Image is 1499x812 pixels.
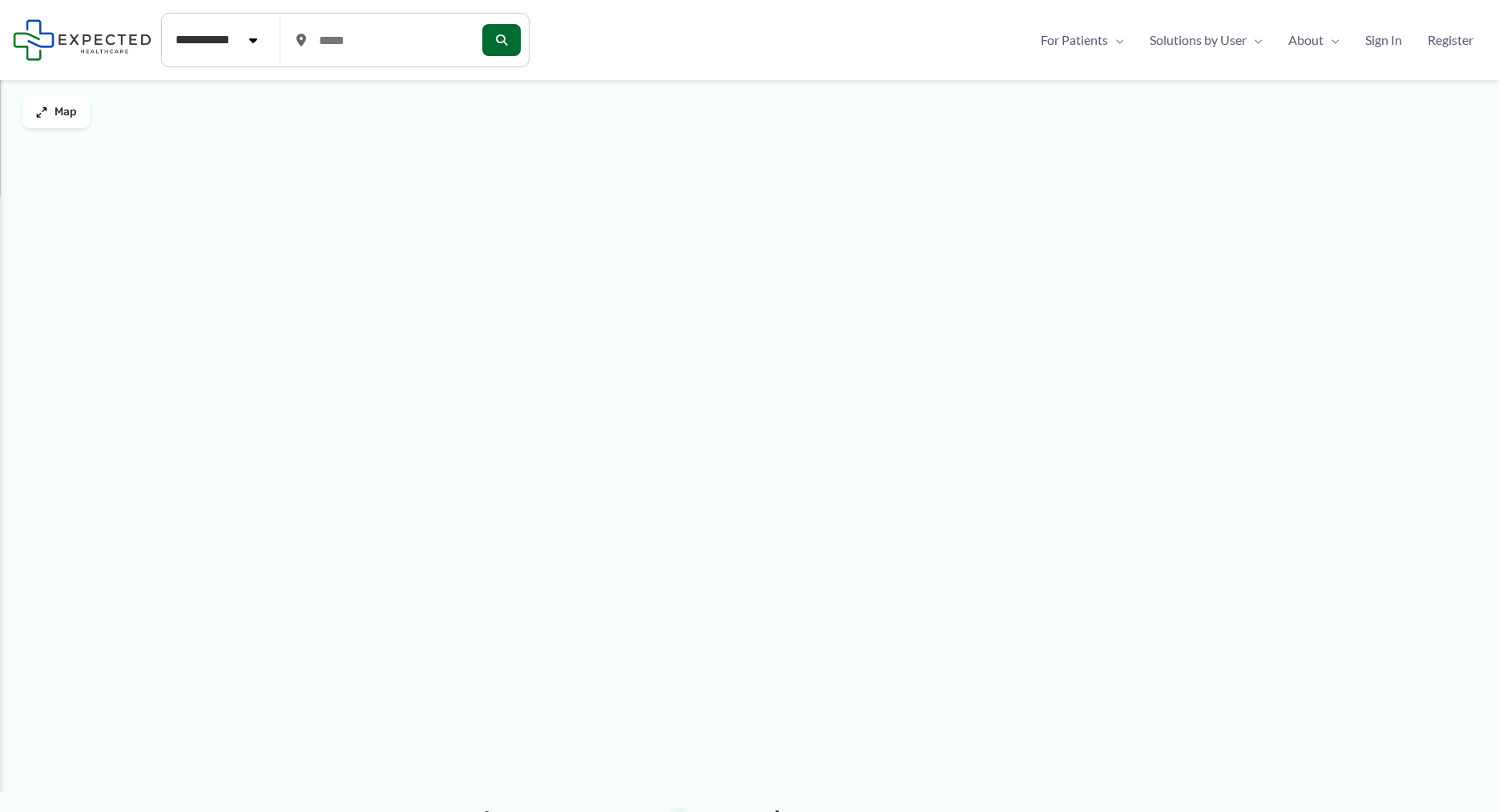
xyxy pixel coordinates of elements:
span: Sign In [1365,28,1402,52]
a: Solutions by UserMenu Toggle [1137,28,1275,52]
span: Register [1428,28,1473,52]
span: Menu Toggle [1247,28,1263,52]
span: Map [54,106,77,119]
span: Solutions by User [1150,28,1247,52]
span: For Patients [1041,28,1108,52]
button: Map [22,96,90,128]
a: For PatientsMenu Toggle [1028,28,1137,52]
span: Menu Toggle [1324,28,1340,52]
span: Menu Toggle [1108,28,1124,52]
img: Maximize [35,106,48,119]
a: Sign In [1352,28,1415,52]
a: Register [1415,28,1486,52]
img: Expected Healthcare Logo - side, dark font, small [13,19,151,60]
a: AboutMenu Toggle [1275,28,1352,52]
span: About [1288,28,1324,52]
